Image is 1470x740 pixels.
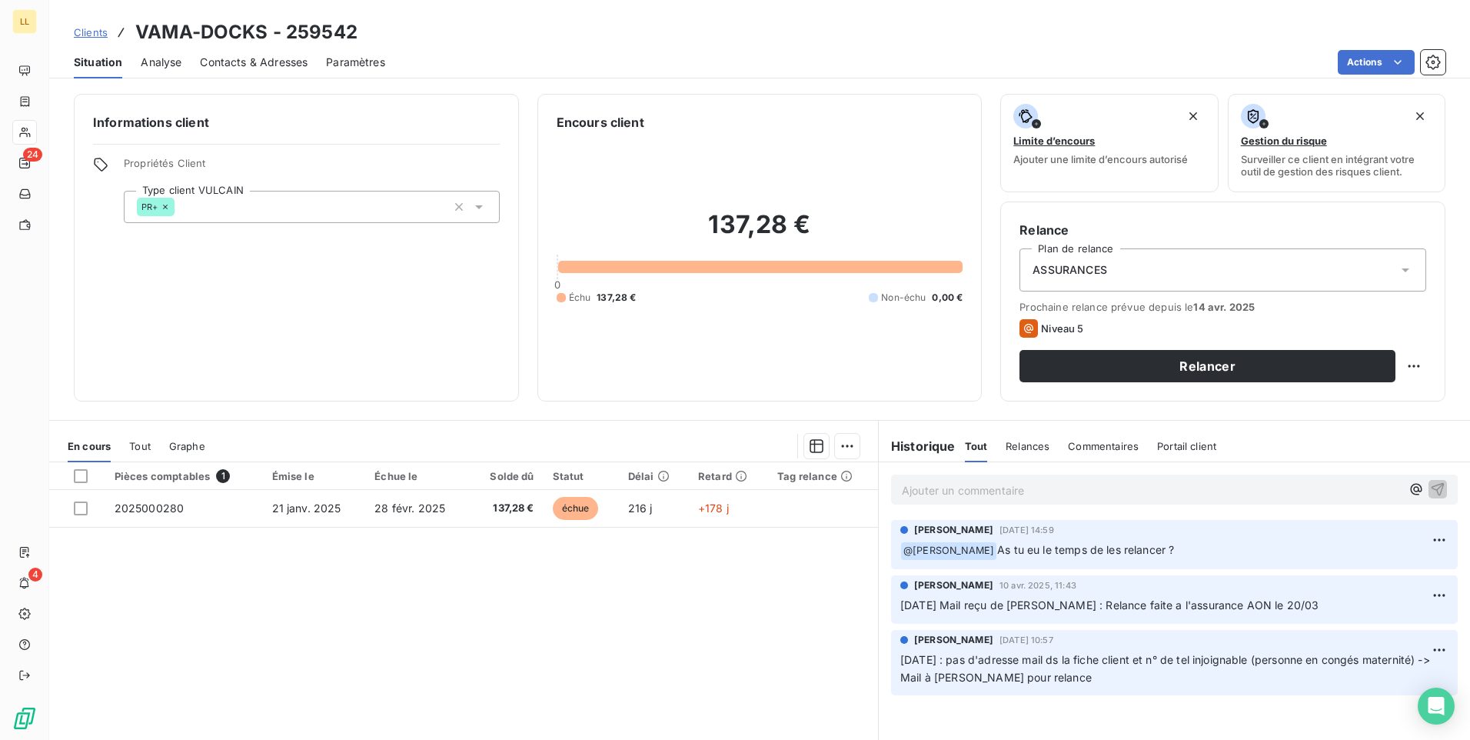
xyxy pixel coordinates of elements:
div: Solde dû [479,470,534,482]
span: [DATE] 10:57 [999,635,1053,645]
span: Commentaires [1068,440,1139,452]
button: Gestion du risqueSurveiller ce client en intégrant votre outil de gestion des risques client. [1228,94,1445,192]
span: Clients [74,26,108,38]
span: Ajouter une limite d’encours autorisé [1013,153,1188,165]
span: PR+ [141,202,158,212]
span: Contacts & Adresses [200,55,308,70]
button: Limite d’encoursAjouter une limite d’encours autorisé [1000,94,1218,192]
span: [PERSON_NAME] [914,578,993,592]
div: Statut [553,470,610,482]
span: 137,28 € [479,501,534,516]
span: 21 janv. 2025 [272,502,341,515]
button: Actions [1338,50,1415,75]
div: Pièces comptables [115,469,254,483]
span: [DATE] Mail reçu de [PERSON_NAME] : Relance faite a l'assurance AON le 20/03 [900,598,1319,612]
span: Niveau 5 [1041,322,1083,335]
span: Échu [569,291,591,305]
input: Ajouter une valeur [175,200,187,214]
span: Prochaine relance prévue depuis le [1019,301,1426,313]
span: 2025000280 [115,502,185,515]
h2: 137,28 € [557,209,963,255]
span: Propriétés Client [124,157,500,178]
span: 14 avr. 2025 [1193,301,1255,313]
h6: Informations client [93,113,500,132]
span: As tu eu le temps de les relancer ? [997,543,1174,556]
span: Relances [1006,440,1049,452]
span: Non-échu [881,291,926,305]
span: 0 [554,278,560,291]
span: 216 j [628,502,653,515]
div: Échue le [374,470,461,482]
h6: Historique [879,437,956,455]
span: 10 avr. 2025, 11:43 [999,581,1076,590]
a: Clients [74,25,108,40]
span: 24 [23,148,42,162]
span: 4 [28,568,42,582]
span: Limite d’encours [1013,135,1095,147]
span: @ [PERSON_NAME] [901,542,996,560]
span: 28 févr. 2025 [374,502,445,515]
div: Émise le [272,470,357,482]
span: Surveiller ce client en intégrant votre outil de gestion des risques client. [1241,153,1432,178]
span: Situation [74,55,122,70]
span: Analyse [141,55,181,70]
span: Gestion du risque [1241,135,1327,147]
div: Retard [698,470,759,482]
span: Graphe [169,440,205,452]
img: Logo LeanPay [12,706,37,731]
span: Tout [129,440,151,452]
span: [DATE] : pas d'adresse mail ds la fiche client et n° de tel injoignable (personne en congés mater... [900,653,1433,684]
span: +178 j [698,502,729,515]
h3: VAMA-DOCKS - 259542 [135,18,358,46]
button: Relancer [1019,350,1395,382]
div: Open Intercom Messenger [1418,688,1455,725]
span: [DATE] 14:59 [999,525,1054,535]
span: Tout [965,440,988,452]
span: ASSURANCES [1033,262,1107,278]
span: [PERSON_NAME] [914,633,993,647]
span: échue [553,497,599,520]
div: Tag relance [777,470,869,482]
div: Délai [628,470,680,482]
a: 24 [12,151,36,175]
span: Portail client [1157,440,1216,452]
h6: Encours client [557,113,644,132]
span: En cours [68,440,111,452]
span: 137,28 € [597,291,636,305]
div: LL [12,9,37,34]
span: Paramètres [326,55,385,70]
span: 0,00 € [932,291,963,305]
span: 1 [216,469,230,483]
span: [PERSON_NAME] [914,523,993,537]
h6: Relance [1019,221,1426,239]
